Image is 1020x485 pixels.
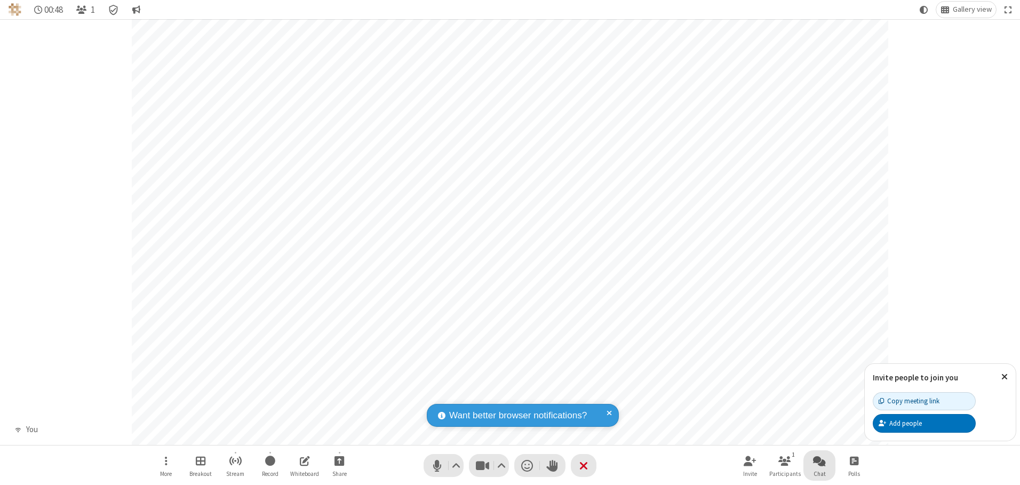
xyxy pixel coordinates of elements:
span: Want better browser notifications? [449,409,587,423]
button: Open participant list [769,450,801,481]
span: Invite [743,471,757,477]
button: Start sharing [323,450,355,481]
button: Open poll [838,450,870,481]
button: Add people [873,414,976,432]
button: Send a reaction [514,454,540,477]
div: Meeting details Encryption enabled [103,2,124,18]
img: QA Selenium DO NOT DELETE OR CHANGE [9,3,21,16]
span: 1 [91,5,95,15]
button: Invite participants (Alt+I) [734,450,766,481]
div: You [22,424,42,436]
button: Manage Breakout Rooms [185,450,217,481]
button: Open chat [803,450,835,481]
button: Video setting [495,454,509,477]
button: Change layout [936,2,996,18]
button: Audio settings [449,454,464,477]
span: Breakout [189,471,212,477]
button: Mute (Alt+A) [424,454,464,477]
button: Stop video (Alt+V) [469,454,509,477]
span: Polls [848,471,860,477]
span: Share [332,471,347,477]
button: Open menu [150,450,182,481]
span: Gallery view [953,5,992,14]
div: 1 [789,450,798,459]
button: End or leave meeting [571,454,596,477]
span: Whiteboard [290,471,319,477]
button: Open shared whiteboard [289,450,321,481]
span: 00:48 [44,5,63,15]
button: Open participant list [71,2,99,18]
span: Participants [769,471,801,477]
button: Copy meeting link [873,392,976,410]
span: Stream [226,471,244,477]
button: Close popover [993,364,1016,390]
label: Invite people to join you [873,372,958,383]
button: Using system theme [915,2,933,18]
span: Record [262,471,278,477]
div: Copy meeting link [879,396,939,406]
button: Start streaming [219,450,251,481]
button: Start recording [254,450,286,481]
div: Timer [30,2,68,18]
button: Conversation [127,2,145,18]
span: More [160,471,172,477]
button: Fullscreen [1000,2,1016,18]
button: Raise hand [540,454,565,477]
span: Chat [814,471,826,477]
